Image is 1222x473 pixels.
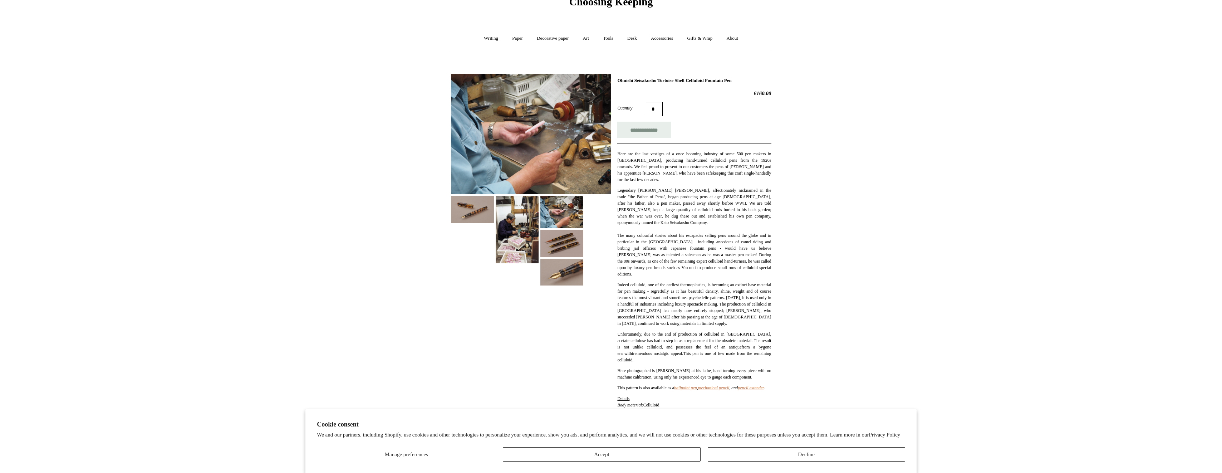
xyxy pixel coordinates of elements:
[317,421,905,428] h2: Cookie consent
[720,29,745,48] a: About
[569,1,653,6] a: Choosing Keeping
[698,385,730,390] a: mechanical pencil
[632,351,683,356] span: tremendous nostalgic appeal.
[674,385,698,390] em: ,
[617,332,771,350] span: Unfortunately, due to the end of production of celluloid in [GEOGRAPHIC_DATA], acetate cellulose ...
[617,90,771,97] h2: £160.00
[617,78,771,83] h1: Ohnishi Seisakusho Tortoise Shell Celluloid Fountain Pen
[540,259,583,286] img: Ohnishi Seisakusho Tortoise Shell Celluloid Fountain Pen
[869,432,900,438] a: Privacy Policy
[698,385,765,390] em: , and .
[506,29,529,48] a: Paper
[617,105,646,111] label: Quantity
[621,29,643,48] a: Desk
[617,282,771,327] p: Indeed celluloid, one of the earliest thermoplastics, is becoming an extinct base material for pe...
[496,196,539,263] img: Ohnishi Seisakusho Tortoise Shell Celluloid Fountain Pen
[644,29,679,48] a: Accessories
[617,187,771,277] p: Legendary [PERSON_NAME] [PERSON_NAME], affectionately nicknamed in the trade "the Father of Pens"...
[617,151,771,183] p: Here are the last vestiges of a once booming industry of some 500 pen makers in [GEOGRAPHIC_DATA]...
[317,431,905,439] p: We and our partners, including Shopify, use cookies and other technologies to personalize your ex...
[617,385,771,391] p: This pattern is also available as a
[451,74,611,194] img: Ohnishi Seisakusho Tortoise Shell Celluloid Fountain Pen
[530,29,575,48] a: Decorative paper
[617,351,771,362] span: This pen is one of few made from the remaining celluloid.
[503,447,700,462] button: Accept
[617,368,771,380] span: Here photographed is [PERSON_NAME] at his lathe, hand turning every piece with no machine calibra...
[617,395,771,447] p: Celluloid Fine Gold-plated stainless steel, by German manufacturer [PERSON_NAME] Threaded screw-o...
[597,29,620,48] a: Tools
[708,447,905,462] button: Decline
[317,447,496,462] button: Manage preferences
[674,385,697,390] a: ballpoint pen
[738,385,764,390] a: pencil extender
[576,29,595,48] a: Art
[617,403,643,408] em: Body material:
[617,396,629,401] span: Details
[477,29,505,48] a: Writing
[681,29,719,48] a: Gifts & Wrap
[540,196,583,228] img: Ohnishi Seisakusho Tortoise Shell Celluloid Fountain Pen
[385,452,428,457] span: Manage preferences
[624,351,632,356] span: with
[451,196,494,223] img: Ohnishi Seisakusho Tortoise Shell Celluloid Fountain Pen
[540,230,583,257] img: Ohnishi Seisakusho Tortoise Shell Celluloid Fountain Pen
